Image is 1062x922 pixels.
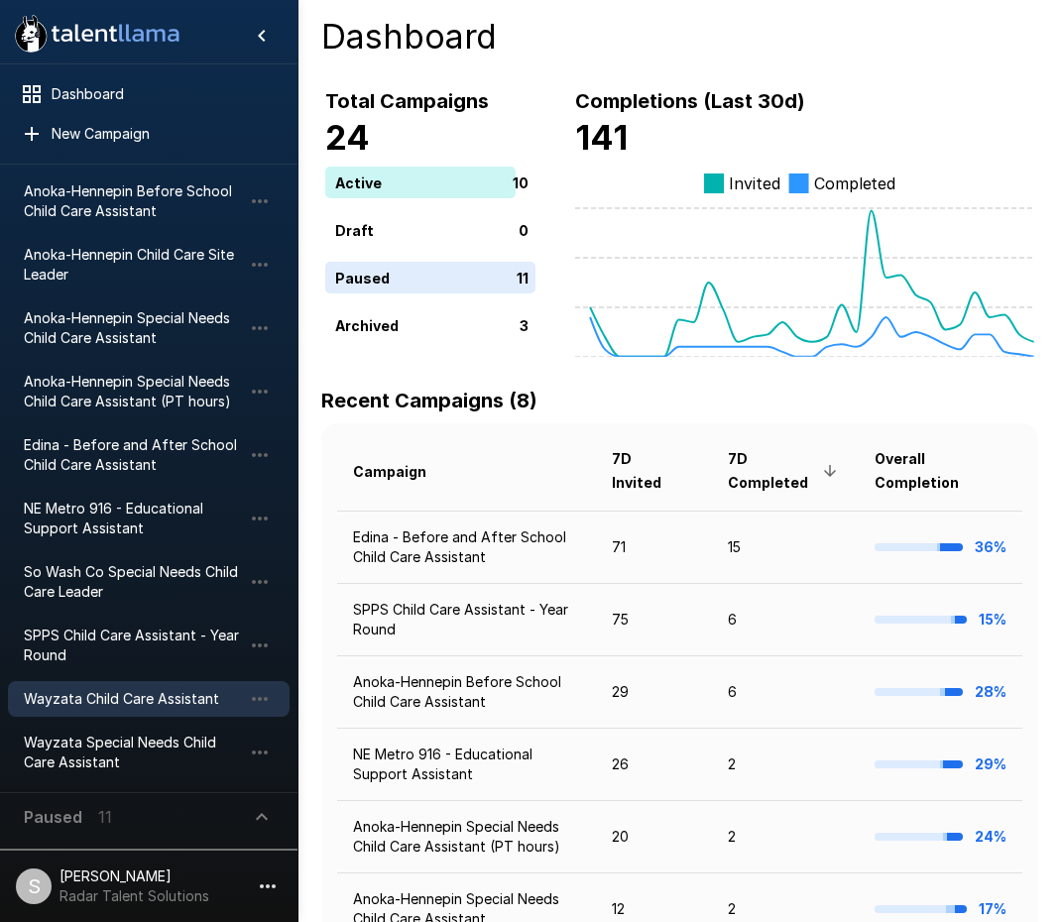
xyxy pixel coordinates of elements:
td: 26 [596,729,712,801]
span: 7D Completed [728,447,843,495]
b: 36% [975,538,1006,555]
b: 29% [975,755,1006,772]
td: 2 [712,729,859,801]
td: 75 [596,584,712,656]
td: Anoka-Hennepin Special Needs Child Care Assistant (PT hours) [337,801,596,873]
td: 2 [712,801,859,873]
b: Recent Campaigns (8) [321,389,537,412]
b: 24% [975,828,1006,845]
b: 24 [325,117,370,158]
td: NE Metro 916 - Educational Support Assistant [337,729,596,801]
span: Overall Completion [875,447,1006,495]
td: 6 [712,656,859,729]
p: 3 [520,314,529,335]
b: 28% [975,683,1006,700]
td: 71 [596,511,712,583]
td: SPPS Child Care Assistant - Year Round [337,584,596,656]
p: 11 [517,267,529,288]
td: 20 [596,801,712,873]
h4: Dashboard [321,16,1038,58]
td: Edina - Before and After School Child Care Assistant [337,511,596,583]
td: Anoka-Hennepin Before School Child Care Assistant [337,656,596,729]
b: 15% [979,611,1006,628]
td: 15 [712,511,859,583]
b: Completions (Last 30d) [575,89,805,113]
b: Total Campaigns [325,89,489,113]
p: 10 [513,172,529,192]
td: 29 [596,656,712,729]
p: 0 [519,219,529,240]
b: 17% [979,900,1006,917]
b: 141 [575,117,628,158]
span: Campaign [353,460,452,484]
td: 6 [712,584,859,656]
span: 7D Invited [612,447,696,495]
